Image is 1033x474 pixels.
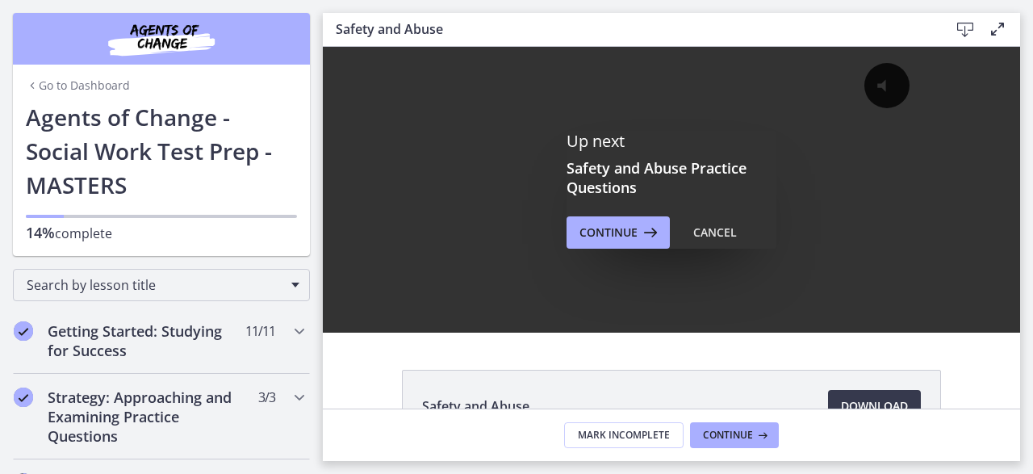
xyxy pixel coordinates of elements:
[336,19,923,39] h3: Safety and Abuse
[680,216,750,249] button: Cancel
[26,100,297,202] h1: Agents of Change - Social Work Test Prep - MASTERS
[13,269,310,301] div: Search by lesson title
[542,16,587,61] button: Click for sound
[564,422,684,448] button: Mark Incomplete
[14,321,33,341] i: Completed
[245,321,275,341] span: 11 / 11
[841,396,908,416] span: Download
[828,390,921,422] a: Download
[567,216,670,249] button: Continue
[703,429,753,442] span: Continue
[48,388,245,446] h2: Strategy: Approaching and Examining Practice Questions
[567,131,776,152] p: Up next
[693,223,737,242] div: Cancel
[27,276,283,294] span: Search by lesson title
[422,396,529,416] span: Safety and Abuse
[567,158,776,197] h3: Safety and Abuse Practice Questions
[65,19,258,58] img: Agents of Change Social Work Test Prep
[579,223,638,242] span: Continue
[578,429,670,442] span: Mark Incomplete
[48,321,245,360] h2: Getting Started: Studying for Success
[26,223,297,243] p: complete
[258,388,275,407] span: 3 / 3
[26,78,130,94] a: Go to Dashboard
[14,388,33,407] i: Completed
[690,422,779,448] button: Continue
[26,223,55,242] span: 14%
